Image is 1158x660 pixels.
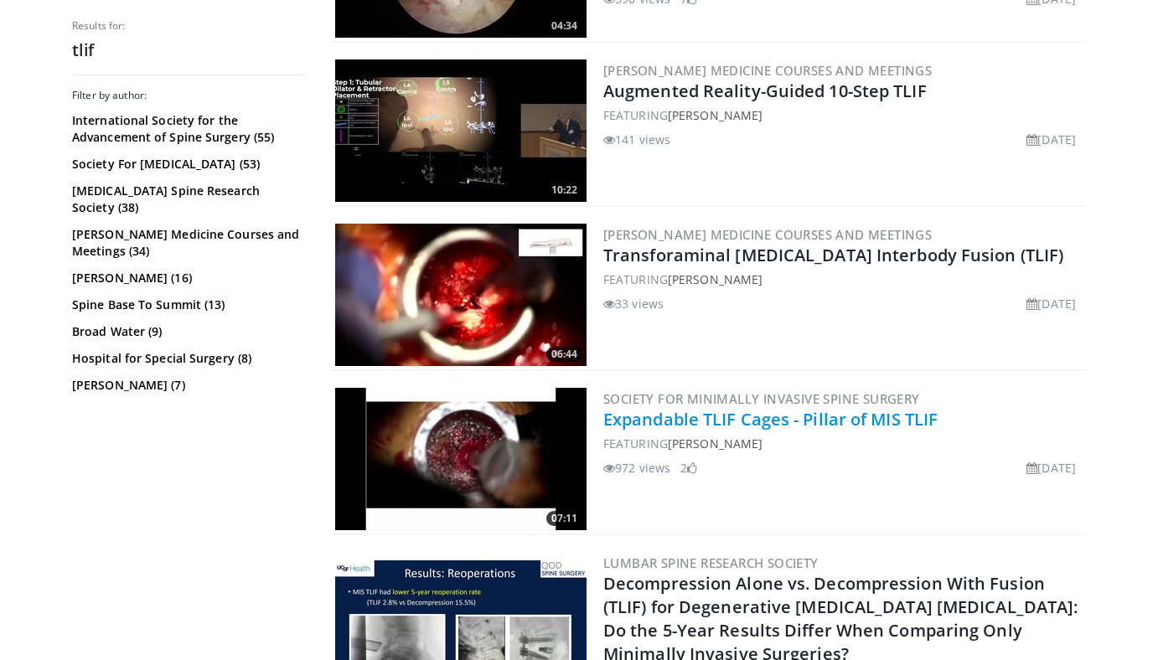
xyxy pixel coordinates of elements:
[335,224,587,366] a: 06:44
[72,226,302,260] a: [PERSON_NAME] Medicine Courses and Meetings (34)
[546,18,582,34] span: 04:34
[603,106,1083,124] div: FEATURING
[603,226,932,243] a: [PERSON_NAME] Medicine Courses and Meetings
[603,271,1083,288] div: FEATURING
[1026,295,1076,312] li: [DATE]
[603,244,1063,266] a: Transforaminal [MEDICAL_DATA] Interbody Fusion (TLIF)
[603,295,664,312] li: 33 views
[1026,131,1076,148] li: [DATE]
[72,89,307,102] h3: Filter by author:
[680,459,697,477] li: 2
[72,19,307,33] p: Results for:
[335,224,587,366] img: 827f31bb-ec02-417f-8b4a-54175a0d1486.300x170_q85_crop-smart_upscale.jpg
[668,271,763,287] a: [PERSON_NAME]
[603,390,920,407] a: Society for Minimally Invasive Spine Surgery
[603,131,670,148] li: 141 views
[335,59,587,202] img: 11100154-0164-4815-902a-d7d2dbed850f.300x170_q85_crop-smart_upscale.jpg
[603,459,670,477] li: 972 views
[335,388,587,530] a: 07:11
[72,183,302,216] a: [MEDICAL_DATA] Spine Research Society (38)
[603,62,932,79] a: [PERSON_NAME] Medicine Courses and Meetings
[72,296,302,313] a: Spine Base To Summit (13)
[1026,459,1076,477] li: [DATE]
[603,554,819,571] a: Lumbar Spine Research Society
[603,408,938,431] a: Expandable TLIF Cages - Pillar of MIS TLIF
[546,511,582,526] span: 07:11
[603,80,927,102] a: Augmented Reality-Guided 10-Step TLIF
[546,183,582,198] span: 10:22
[72,350,302,367] a: Hospital for Special Surgery (8)
[668,107,763,123] a: [PERSON_NAME]
[668,436,763,451] a: [PERSON_NAME]
[546,347,582,362] span: 06:44
[72,377,302,394] a: [PERSON_NAME] (7)
[335,388,587,530] img: b701c7e6-d256-4ce2-a421-9f2f154e2b0a.300x170_q85_crop-smart_upscale.jpg
[335,59,587,202] a: 10:22
[72,270,302,286] a: [PERSON_NAME] (16)
[603,435,1083,452] div: FEATURING
[72,112,302,146] a: International Society for the Advancement of Spine Surgery (55)
[72,323,302,340] a: Broad Water (9)
[72,39,307,61] h2: tlif
[72,156,302,173] a: Society For [MEDICAL_DATA] (53)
